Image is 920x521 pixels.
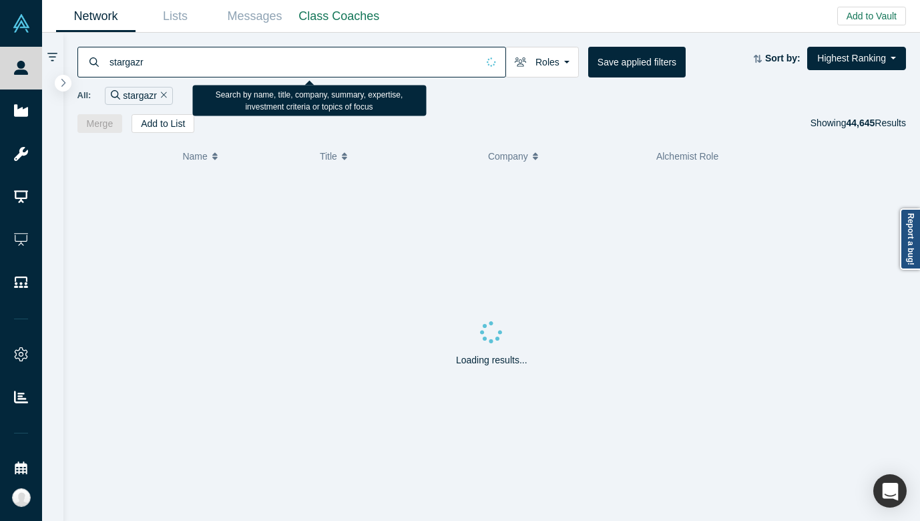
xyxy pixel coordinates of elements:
span: Name [182,142,207,170]
div: Showing [811,114,906,133]
a: Network [56,1,136,32]
img: Alchemist Vault Logo [12,14,31,33]
input: Search by name, title, company, summary, expertise, investment criteria or topics of focus [108,46,477,77]
strong: 44,645 [846,118,875,128]
button: Save applied filters [588,47,686,77]
span: Results [846,118,906,128]
button: Highest Ranking [807,47,906,70]
strong: Sort by: [765,53,800,63]
span: Company [488,142,528,170]
a: Lists [136,1,215,32]
button: Name [182,142,306,170]
a: Class Coaches [294,1,384,32]
div: stargazr [105,87,172,105]
button: Add to Vault [837,7,906,25]
span: Title [320,142,337,170]
a: Messages [215,1,294,32]
button: Merge [77,114,123,133]
button: Title [320,142,474,170]
button: Roles [505,47,579,77]
button: Add to List [132,114,194,133]
span: Alchemist Role [656,151,718,162]
a: Report a bug! [900,208,920,270]
p: Loading results... [456,353,527,367]
button: Remove Filter [157,88,167,104]
button: Company [488,142,642,170]
img: Katinka Harsányi's Account [12,488,31,507]
span: All: [77,89,91,102]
